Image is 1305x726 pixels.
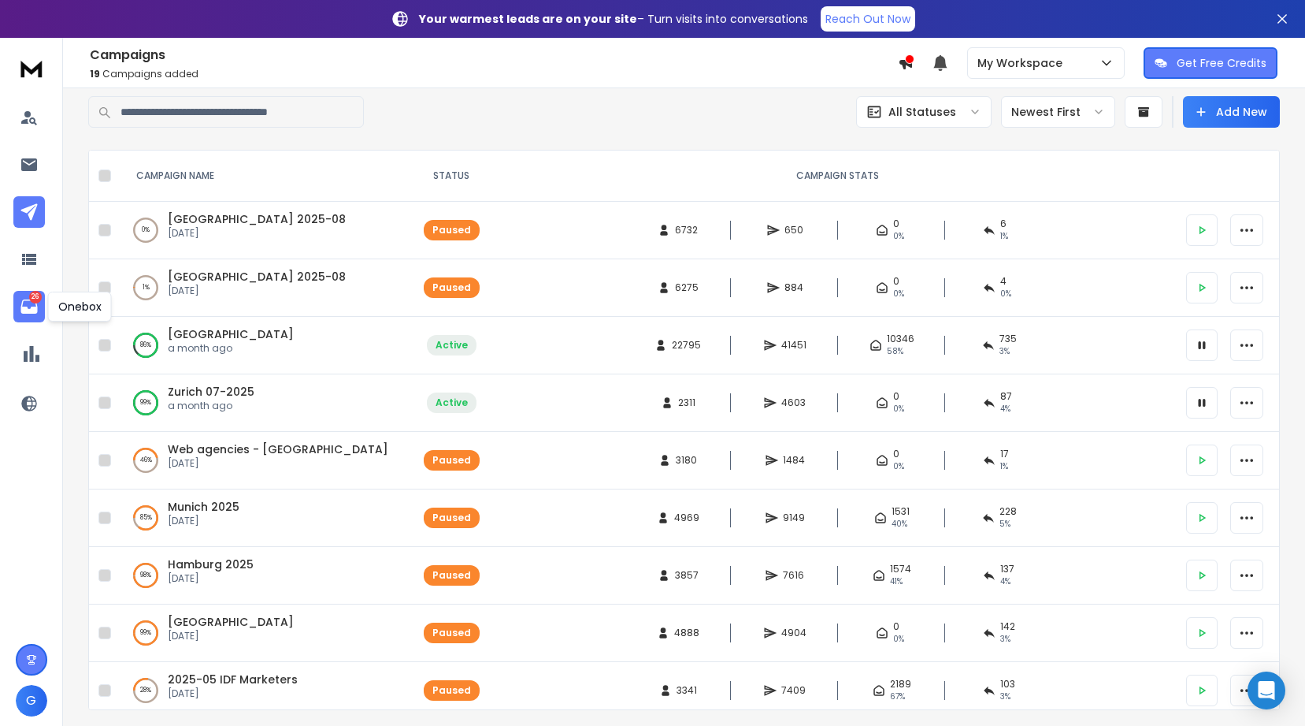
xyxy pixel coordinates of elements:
[117,374,404,432] td: 99%Zurich 07-2025a month ago
[999,518,1010,531] span: 5 %
[142,222,150,238] p: 0 %
[890,678,911,691] span: 2189
[168,557,254,572] a: Hamburg 2025
[1000,460,1008,473] span: 1 %
[892,518,907,531] span: 40 %
[16,685,47,717] button: G
[419,11,808,27] p: – Turn visits into conversations
[781,684,806,697] span: 7409
[676,454,697,467] span: 3180
[432,627,471,639] div: Paused
[90,68,898,80] p: Campaigns added
[140,568,151,583] p: 98 %
[677,684,697,697] span: 3341
[893,218,899,230] span: 0
[168,227,346,240] p: [DATE]
[117,151,404,202] th: CAMPAIGN NAME
[781,339,806,352] span: 41451
[436,397,468,409] div: Active
[168,269,346,285] a: [GEOGRAPHIC_DATA] 2025-08
[675,569,699,582] span: 3857
[893,633,904,646] span: 0%
[1144,47,1277,79] button: Get Free Credits
[1000,678,1015,691] span: 103
[1000,448,1009,460] span: 17
[168,687,298,700] p: [DATE]
[419,11,637,27] strong: Your warmest leads are on your site
[893,403,904,415] span: 0%
[888,104,956,120] p: All Statuses
[168,384,254,400] span: Zurich 07-2025
[674,627,699,639] span: 4888
[781,397,806,409] span: 4603
[432,224,471,236] div: Paused
[499,151,1177,202] th: CAMPAIGN STATS
[168,457,388,470] p: [DATE]
[1000,620,1015,633] span: 142
[887,345,903,358] span: 58 %
[117,490,404,547] td: 85%Munich 2025[DATE]
[1000,403,1010,415] span: 4 %
[1000,288,1011,300] span: 0 %
[117,605,404,662] td: 99%[GEOGRAPHIC_DATA][DATE]
[675,224,698,236] span: 6732
[168,400,254,412] p: a month ago
[168,211,346,227] a: [GEOGRAPHIC_DATA] 2025-08
[893,390,899,403] span: 0
[1000,575,1010,588] span: 4 %
[890,575,903,588] span: 41 %
[140,683,151,698] p: 28 %
[168,672,298,687] a: 2025-05 IDF Marketers
[1248,672,1285,709] div: Open Intercom Messenger
[1000,633,1010,646] span: 3 %
[999,345,1010,358] span: 3 %
[783,454,805,467] span: 1484
[678,397,695,409] span: 2311
[1000,390,1012,403] span: 87
[48,292,112,322] div: Onebox
[432,569,471,582] div: Paused
[825,11,910,27] p: Reach Out Now
[783,569,804,582] span: 7616
[672,339,701,352] span: 22795
[168,499,239,515] a: Munich 2025
[140,452,152,468] p: 46 %
[781,627,806,639] span: 4904
[168,614,294,630] a: [GEOGRAPHIC_DATA]
[784,224,803,236] span: 650
[1177,55,1266,71] p: Get Free Credits
[117,662,404,720] td: 28%2025-05 IDF Marketers[DATE]
[16,54,47,83] img: logo
[404,151,499,202] th: STATUS
[117,432,404,490] td: 46%Web agencies - [GEOGRAPHIC_DATA][DATE]
[13,291,45,322] a: 26
[890,691,905,703] span: 67 %
[90,67,100,80] span: 19
[117,317,404,374] td: 86%[GEOGRAPHIC_DATA]a month ago
[887,333,914,345] span: 10346
[821,6,915,32] a: Reach Out Now
[117,547,404,605] td: 98%Hamburg 2025[DATE]
[893,460,904,473] span: 0%
[893,448,899,460] span: 0
[90,46,898,65] h1: Campaigns
[675,281,699,294] span: 6275
[168,326,294,342] a: [GEOGRAPHIC_DATA]
[1183,96,1280,128] button: Add New
[140,337,151,353] p: 86 %
[1001,96,1115,128] button: Newest First
[436,339,468,352] div: Active
[143,280,150,296] p: 1 %
[168,441,388,457] a: Web agencies - [GEOGRAPHIC_DATA]
[140,395,151,411] p: 99 %
[1000,230,1008,243] span: 1 %
[893,275,899,288] span: 0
